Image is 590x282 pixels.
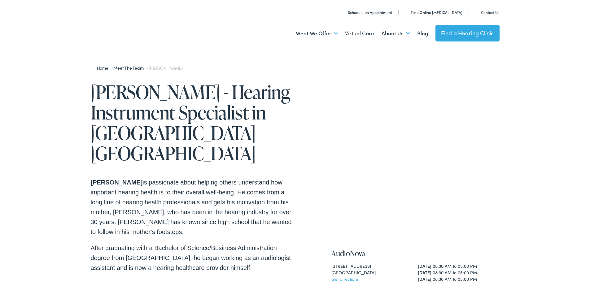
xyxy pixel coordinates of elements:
[417,22,428,45] a: Blog
[91,82,295,163] h1: [PERSON_NAME] - Hearing Instrument Specialist in [GEOGRAPHIC_DATA] [GEOGRAPHIC_DATA]
[435,25,500,41] a: Find a Hearing Clinic
[404,10,462,15] a: Take Online [MEDICAL_DATA]
[331,269,411,276] div: [GEOGRAPHIC_DATA]
[404,9,408,15] img: utility icon
[91,179,143,186] strong: [PERSON_NAME]
[331,276,359,282] a: Get directions
[345,22,374,45] a: Virtual Care
[382,22,410,45] a: About Us
[97,65,183,71] span: / /
[296,22,338,45] a: What We Offer
[91,243,295,273] p: After graduating with a Bachelor of Science/Business Administration degree from [GEOGRAPHIC_DATA]...
[418,276,433,282] strong: [DATE]:
[474,9,479,15] img: utility icon
[341,10,392,15] a: Schedule an Appointment
[330,59,500,237] img: Jacob Giddin, HIS is a hearing instrument specialist at Hear Michigan Centers in Grand Rapids, MI.
[331,263,411,269] div: [STREET_ADDRESS]
[97,65,111,71] a: Home
[91,177,295,237] p: is passionate about helping others understand how important hearing health is to their overall we...
[341,9,345,15] img: utility icon
[149,65,182,71] span: [PERSON_NAME]
[474,10,499,15] a: Contact Us
[331,249,498,258] h4: AudioNova
[113,65,146,71] a: Meet the Team
[418,263,433,269] strong: [DATE]:
[418,269,433,275] strong: [DATE]:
